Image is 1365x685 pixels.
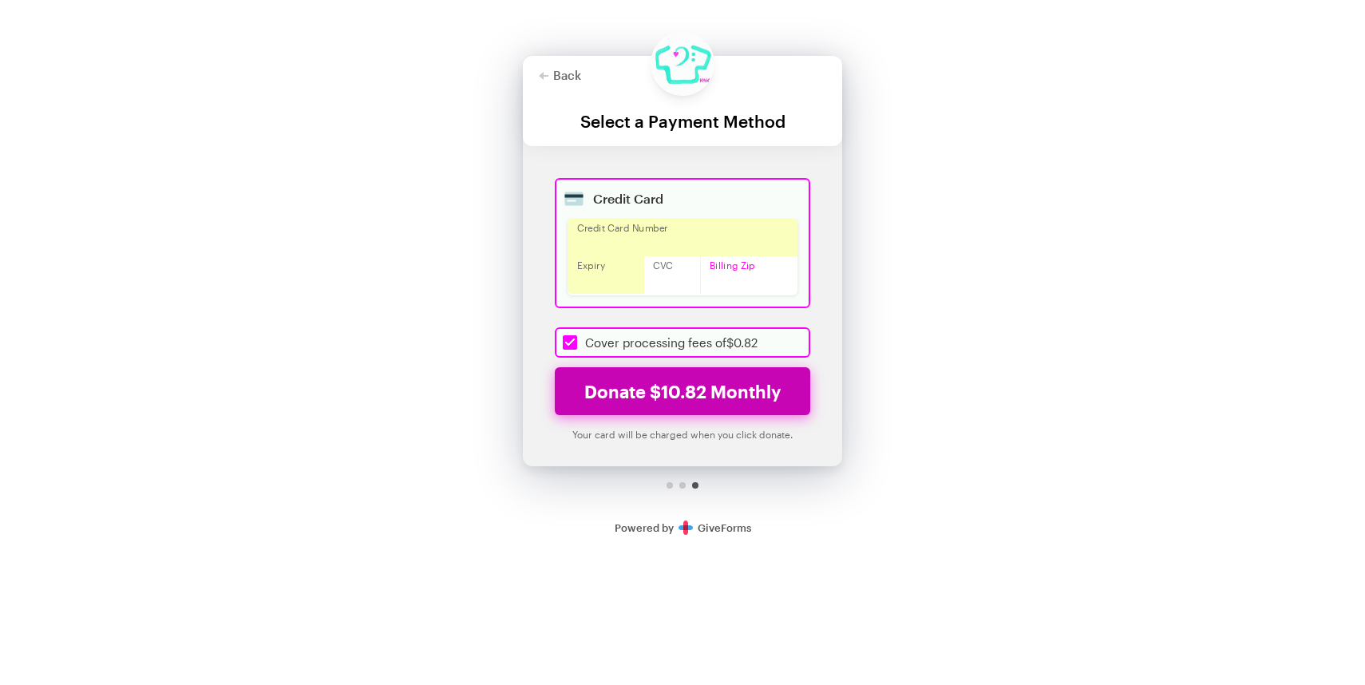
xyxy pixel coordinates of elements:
[653,270,691,289] iframe: Secure CVC input frame
[577,232,788,251] iframe: Secure card number input frame
[539,112,826,130] div: Select a Payment Method
[555,428,810,441] div: Your card will be charged when you click donate.
[710,270,788,289] iframe: Secure postal code input frame
[577,270,635,289] iframe: Secure expiration date input frame
[615,521,751,534] a: Secure DonationsPowered byGiveForms
[539,69,581,81] button: Back
[593,192,797,205] div: Credit Card
[555,367,810,415] button: Donate $10.82 Monthly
